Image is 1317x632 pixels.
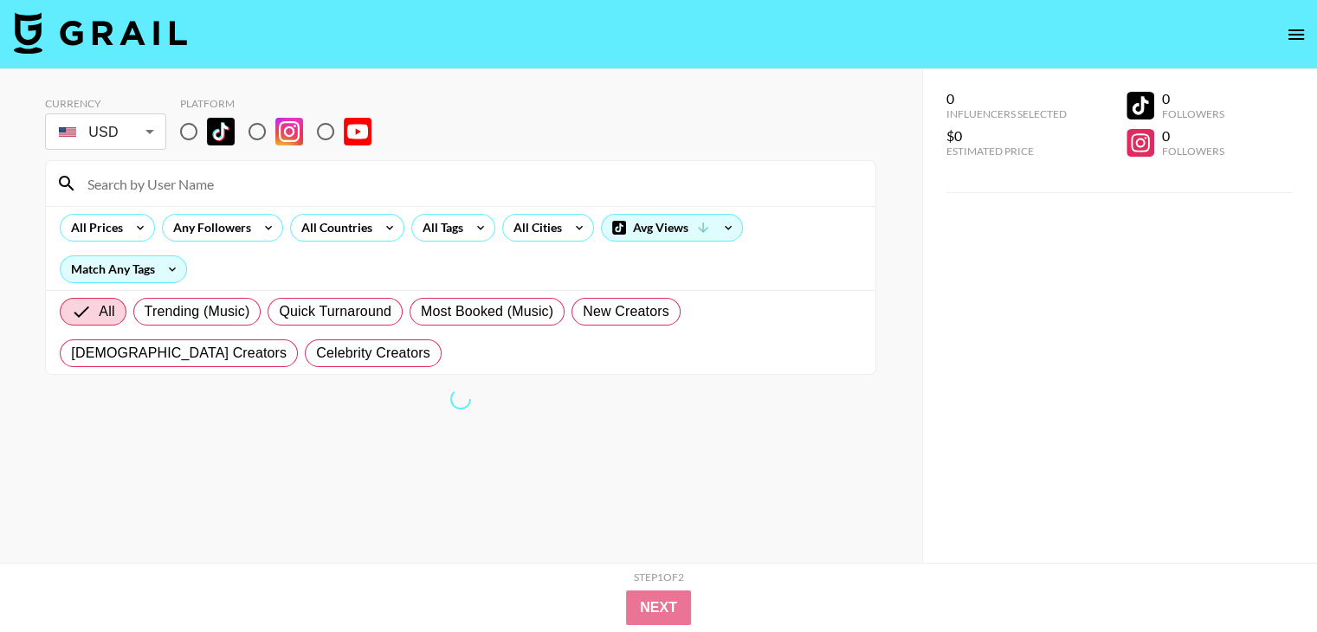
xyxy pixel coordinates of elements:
[602,215,742,241] div: Avg Views
[634,571,684,584] div: Step 1 of 2
[207,118,235,145] img: TikTok
[1161,145,1223,158] div: Followers
[503,215,565,241] div: All Cities
[449,387,474,412] span: Refreshing bookers, clients, countries, tags, cities, talent, talent...
[1161,107,1223,120] div: Followers
[946,145,1067,158] div: Estimated Price
[163,215,255,241] div: Any Followers
[48,117,163,147] div: USD
[71,343,287,364] span: [DEMOGRAPHIC_DATA] Creators
[45,97,166,110] div: Currency
[946,127,1067,145] div: $0
[583,301,669,322] span: New Creators
[1230,545,1296,611] iframe: Drift Widget Chat Controller
[946,107,1067,120] div: Influencers Selected
[344,118,371,145] img: YouTube
[61,215,126,241] div: All Prices
[180,97,385,110] div: Platform
[99,301,114,322] span: All
[626,590,691,625] button: Next
[77,170,865,197] input: Search by User Name
[946,90,1067,107] div: 0
[291,215,376,241] div: All Countries
[61,256,186,282] div: Match Any Tags
[279,301,391,322] span: Quick Turnaround
[1161,90,1223,107] div: 0
[145,301,250,322] span: Trending (Music)
[14,12,187,54] img: Grail Talent
[412,215,467,241] div: All Tags
[1161,127,1223,145] div: 0
[316,343,430,364] span: Celebrity Creators
[421,301,553,322] span: Most Booked (Music)
[1279,17,1314,52] button: open drawer
[275,118,303,145] img: Instagram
